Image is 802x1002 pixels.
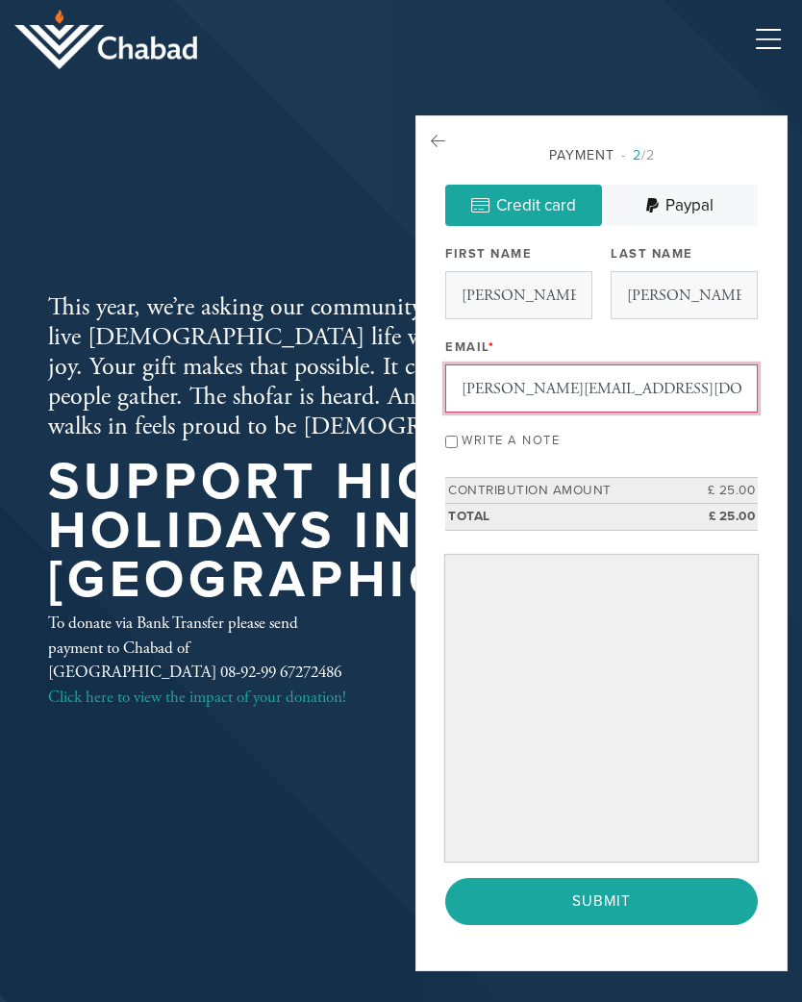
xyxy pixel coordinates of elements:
[621,147,655,163] span: /2
[633,147,641,163] span: 2
[445,245,532,263] label: First Name
[445,185,602,226] a: Credit card
[48,457,652,605] h1: Support High Holidays in [GEOGRAPHIC_DATA]
[489,339,495,355] span: This field is required.
[445,878,758,925] input: Submit
[611,245,693,263] label: Last Name
[671,504,758,530] td: £ 25.00
[449,558,755,858] iframe: Secure payment input frame
[445,145,758,165] div: Payment
[48,612,353,710] div: To donate via Bank Transfer please send payment to Chabad of [GEOGRAPHIC_DATA] 08-92-99 67272486
[445,477,671,503] td: Contribution Amount
[445,338,494,356] label: Email
[462,433,560,448] label: Write a note
[48,687,346,708] a: Click here to view the impact of your donation!
[48,292,652,442] h2: This year, we’re asking our community to rise like a lion. To live [DEMOGRAPHIC_DATA] life with s...
[602,185,759,226] a: Paypal
[14,10,197,69] img: logo_half.png
[671,477,758,503] td: £ 25.00
[445,504,671,530] td: Total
